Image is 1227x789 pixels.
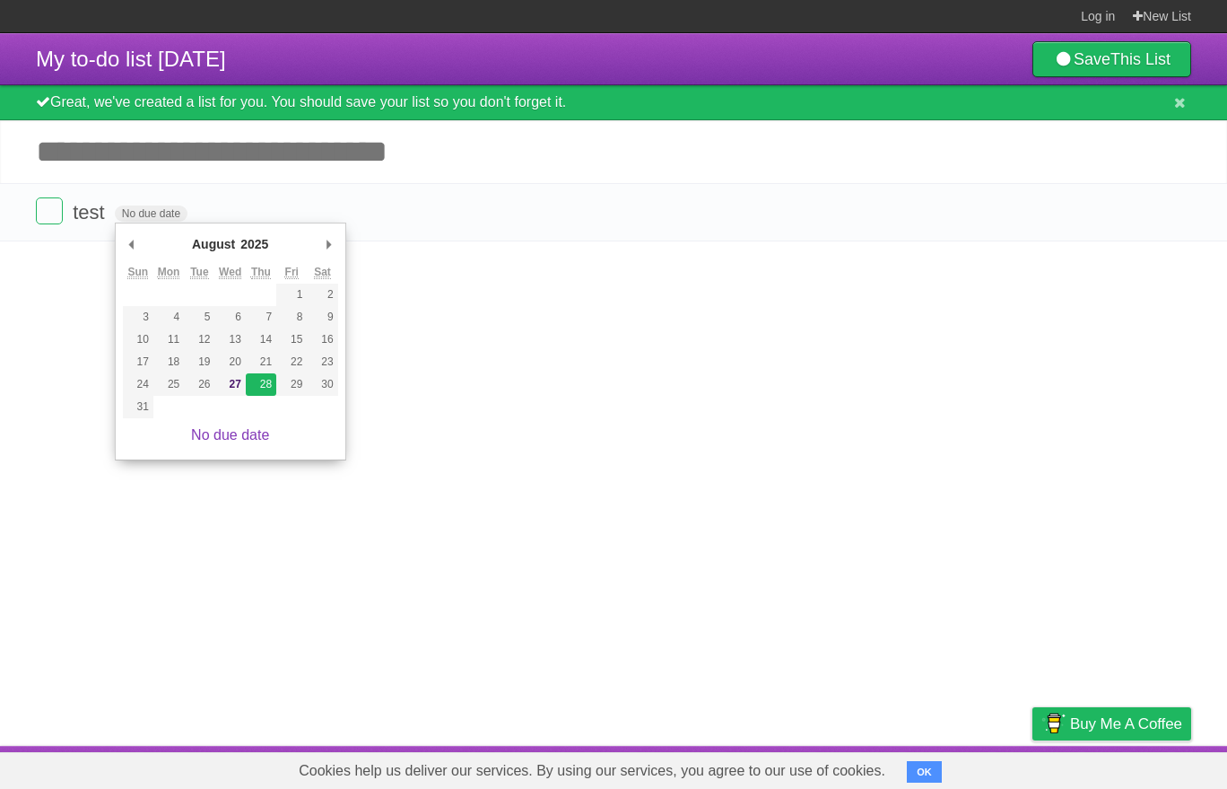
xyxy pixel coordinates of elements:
[307,306,337,329] button: 9
[219,266,241,279] abbr: Wednesday
[246,351,276,373] button: 21
[123,396,153,418] button: 31
[281,753,903,789] span: Cookies help us deliver our services. By using our services, you agree to our use of cookies.
[189,231,238,258] div: August
[123,329,153,351] button: 10
[184,373,214,396] button: 26
[73,201,109,224] span: test
[158,266,180,279] abbr: Monday
[190,266,208,279] abbr: Tuesday
[1032,41,1191,77] a: SaveThis List
[948,750,988,785] a: Terms
[276,373,307,396] button: 29
[320,231,338,258] button: Next Month
[123,373,153,396] button: 24
[276,351,307,373] button: 22
[246,373,276,396] button: 28
[127,266,148,279] abbr: Sunday
[238,231,271,258] div: 2025
[36,197,63,224] label: Done
[285,266,299,279] abbr: Friday
[215,351,246,373] button: 20
[153,329,184,351] button: 11
[307,284,337,306] button: 2
[246,306,276,329] button: 7
[307,373,337,396] button: 30
[1009,750,1056,785] a: Privacy
[1110,50,1170,68] b: This List
[215,306,246,329] button: 6
[314,266,331,279] abbr: Saturday
[153,306,184,329] button: 4
[215,329,246,351] button: 13
[36,47,226,71] span: My to-do list [DATE]
[276,329,307,351] button: 15
[276,284,307,306] button: 1
[123,306,153,329] button: 3
[215,373,246,396] button: 27
[123,231,141,258] button: Previous Month
[251,266,271,279] abbr: Thursday
[246,329,276,351] button: 14
[794,750,831,785] a: About
[191,427,269,443] a: No due date
[115,206,187,222] span: No due date
[907,761,942,783] button: OK
[1041,708,1066,739] img: Buy me a coffee
[153,351,184,373] button: 18
[853,750,926,785] a: Developers
[123,351,153,373] button: 17
[1032,707,1191,741] a: Buy me a coffee
[1078,750,1191,785] a: Suggest a feature
[184,351,214,373] button: 19
[307,329,337,351] button: 16
[307,351,337,373] button: 23
[1070,708,1182,740] span: Buy me a coffee
[184,306,214,329] button: 5
[153,373,184,396] button: 25
[276,306,307,329] button: 8
[184,329,214,351] button: 12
